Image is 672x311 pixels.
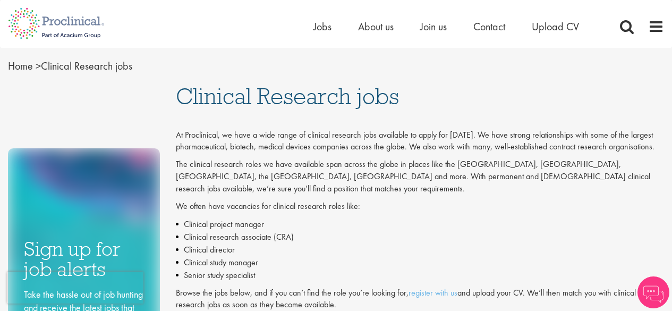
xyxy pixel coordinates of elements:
[176,269,664,282] li: Senior study specialist
[532,20,579,33] a: Upload CV
[637,276,669,308] img: Chatbot
[176,200,664,213] p: We often have vacancies for clinical research roles like:
[36,59,41,73] span: >
[176,218,664,231] li: Clinical project manager
[176,231,664,243] li: Clinical research associate (CRA)
[176,82,399,111] span: Clinical Research jobs
[176,243,664,256] li: Clinical director
[7,272,143,304] iframe: reCAPTCHA
[8,59,132,73] span: Clinical Research jobs
[409,287,457,298] a: register with us
[24,239,144,280] h3: Sign up for job alerts
[8,59,33,73] a: breadcrumb link to Home
[473,20,505,33] a: Contact
[176,158,664,195] p: The clinical research roles we have available span across the globe in places like the [GEOGRAPHI...
[176,129,664,154] p: At Proclinical, we have a wide range of clinical research jobs available to apply for [DATE]. We ...
[313,20,331,33] a: Jobs
[358,20,394,33] a: About us
[420,20,447,33] a: Join us
[176,256,664,269] li: Clinical study manager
